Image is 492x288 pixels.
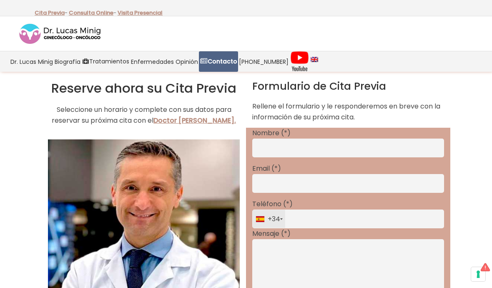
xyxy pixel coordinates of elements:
a: Videos Youtube Ginecología [289,51,310,72]
img: language english [311,57,318,62]
span: Dr. Lucas Minig [10,57,53,66]
a: Consulta Online [69,9,113,17]
p: - [35,8,68,18]
strong: Contacto [208,57,237,66]
h2: Formulario de Cita Previa [252,80,444,93]
span: Opinión [176,57,198,66]
p: Email (*) [252,163,444,174]
a: Dr. Lucas Minig [10,51,54,72]
span: Biografía [55,57,80,66]
h1: Reserve ahora su Cita Previa [48,80,240,96]
p: Rellene el formulario y le responderemos en breve con la información de su próxima cita. [252,101,444,123]
span: Enfermedades [131,57,174,66]
a: Biografía [54,51,81,72]
a: Opinión [175,51,199,72]
a: [PHONE_NUMBER] [238,51,289,72]
span: Tratamientos [89,57,129,66]
img: Videos Youtube Ginecología [290,51,309,72]
p: Seleccione un horario y complete con sus datos para reservar su próxima cita con el [48,104,240,126]
div: Spain (España): +34 [253,210,285,228]
div: +34 [256,210,285,228]
p: - [69,8,116,18]
a: Cita Previa [35,9,65,17]
a: Visita Presencial [118,9,163,17]
a: Contacto [199,51,238,72]
a: Tratamientos [81,51,130,72]
a: Doctor [PERSON_NAME]. [153,116,236,125]
a: language english [310,51,319,72]
span: [PHONE_NUMBER] [239,57,289,66]
a: Enfermedades [130,51,175,72]
p: Mensaje (*) [252,228,444,239]
p: Teléfono (*) [252,199,444,210]
p: Nombre (*) [252,128,444,139]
